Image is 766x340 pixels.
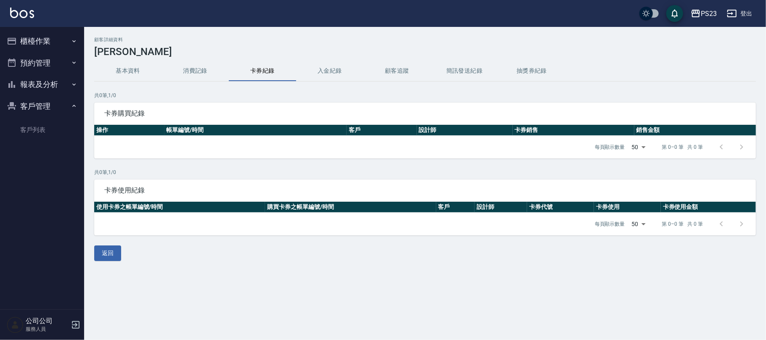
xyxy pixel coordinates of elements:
[513,125,634,136] th: 卡券銷售
[94,61,162,81] button: 基本資料
[594,202,661,213] th: 卡券使用
[94,92,756,99] p: 共 0 筆, 1 / 0
[3,95,81,117] button: 客戶管理
[94,245,121,261] button: 返回
[628,213,649,235] div: 50
[94,46,756,58] h3: [PERSON_NAME]
[431,61,498,81] button: 簡訊發送紀錄
[666,5,683,22] button: save
[104,109,746,118] span: 卡券購買紀錄
[94,169,756,176] p: 共 0 筆, 1 / 0
[662,220,703,228] p: 第 0–0 筆 共 0 筆
[3,52,81,74] button: 預約管理
[296,61,363,81] button: 入金紀錄
[94,125,164,136] th: 操作
[527,202,594,213] th: 卡券代號
[701,8,717,19] div: PS23
[265,202,436,213] th: 購買卡券之帳單編號/時間
[164,125,347,136] th: 帳單編號/時間
[162,61,229,81] button: 消費記錄
[363,61,431,81] button: 顧客追蹤
[724,6,756,21] button: 登出
[347,125,417,136] th: 客戶
[26,317,69,325] h5: 公司公司
[634,125,756,136] th: 銷售金額
[661,202,756,213] th: 卡券使用金額
[595,143,625,151] p: 每頁顯示數量
[628,136,649,158] div: 50
[498,61,565,81] button: 抽獎券紀錄
[94,37,756,42] h2: 顧客詳細資料
[26,325,69,333] p: 服務人員
[104,186,746,195] span: 卡券使用紀錄
[687,5,720,22] button: PS23
[3,30,81,52] button: 櫃檯作業
[10,8,34,18] img: Logo
[7,316,24,333] img: Person
[94,202,265,213] th: 使用卡券之帳單編號/時間
[436,202,474,213] th: 客戶
[595,220,625,228] p: 每頁顯示數量
[474,202,527,213] th: 設計師
[229,61,296,81] button: 卡券紀錄
[3,120,81,140] a: 客戶列表
[3,74,81,95] button: 報表及分析
[417,125,513,136] th: 設計師
[662,143,703,151] p: 第 0–0 筆 共 0 筆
